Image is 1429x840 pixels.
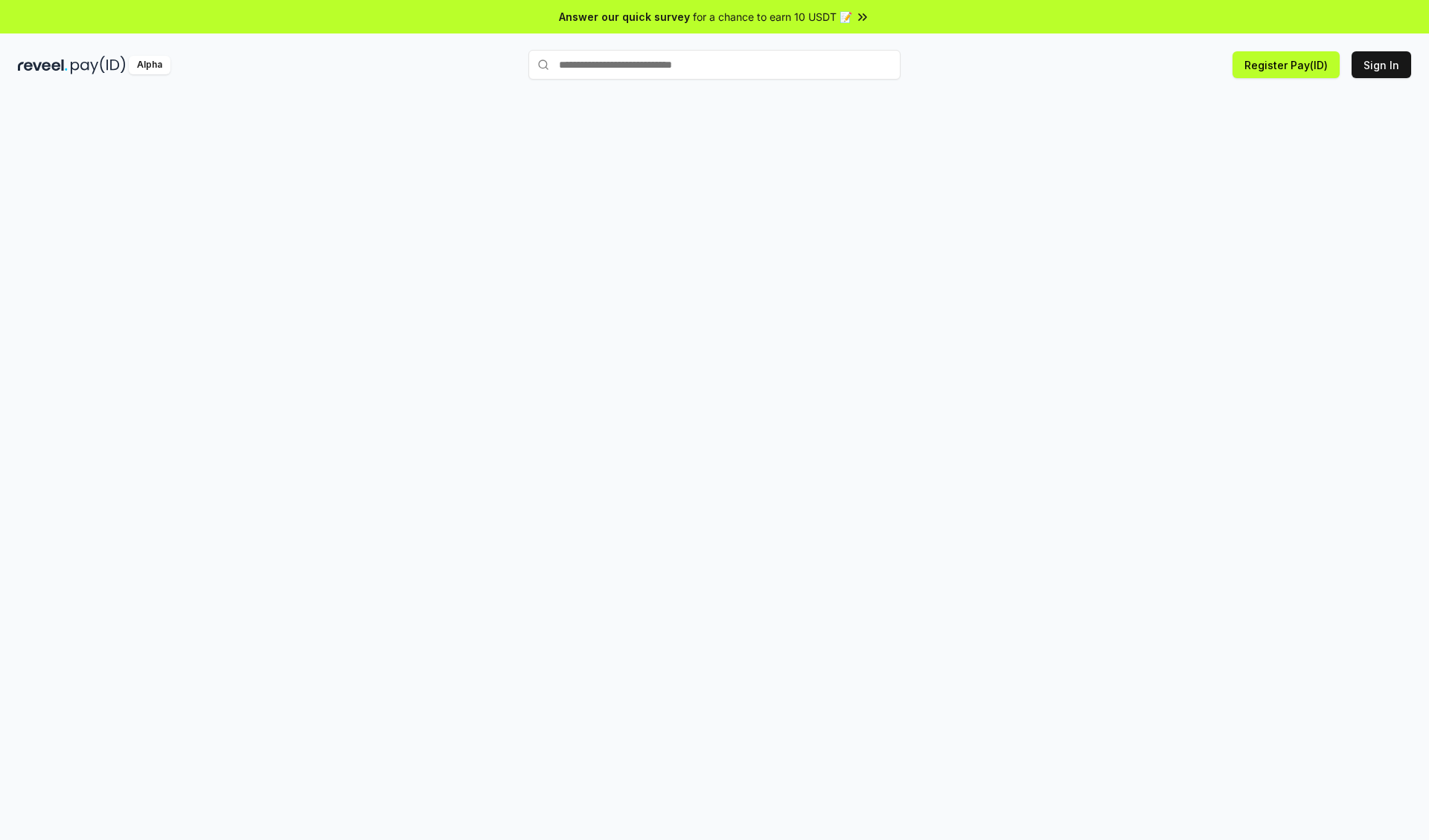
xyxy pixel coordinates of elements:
img: pay_id [71,56,126,74]
div: Alpha [129,56,170,74]
span: for a chance to earn 10 USDT 📝 [693,9,852,25]
button: Sign In [1352,51,1411,78]
span: Answer our quick survey [559,9,690,25]
button: Register Pay(ID) [1233,51,1340,78]
img: reveel_dark [18,56,68,74]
